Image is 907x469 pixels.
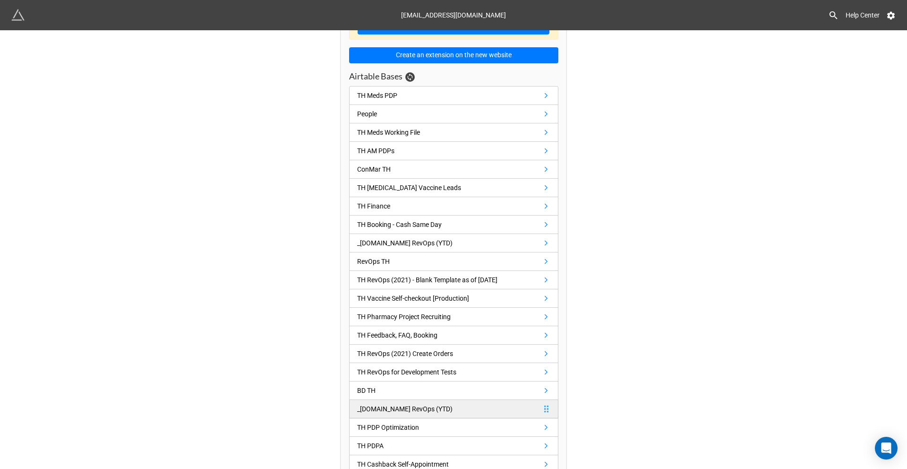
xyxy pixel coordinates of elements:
[349,197,558,216] a: TH Finance
[349,47,558,63] button: Create an extension on the new website
[349,308,558,326] a: TH Pharmacy Project Recruiting
[357,127,420,138] div: TH Meds Working File
[349,345,558,363] a: TH RevOps (2021) Create Orders
[349,105,558,123] a: People
[357,219,442,230] div: TH Booking - Cash Same Day
[401,7,506,24] div: [EMAIL_ADDRESS][DOMAIN_NAME]
[357,293,469,304] div: TH Vaccine Self-checkout [Production]
[357,146,394,156] div: TH AM PDPs
[357,275,497,285] div: TH RevOps (2021) - Blank Template as of [DATE]
[357,201,390,211] div: TH Finance
[357,256,390,267] div: RevOps TH
[349,86,558,105] a: TH Meds PDP
[357,312,451,322] div: TH Pharmacy Project Recruiting
[349,326,558,345] a: TH Feedback, FAQ, Booking
[357,182,461,193] div: TH [MEDICAL_DATA] Vaccine Leads
[349,418,558,437] a: TH PDP Optimization
[839,7,886,24] a: Help Center
[349,271,558,289] a: TH RevOps (2021) - Blank Template as of [DATE]
[357,348,453,359] div: TH RevOps (2021) Create Orders
[357,422,419,433] div: TH PDP Optimization
[349,289,558,308] a: TH Vaccine Self-checkout [Production]
[349,382,558,400] a: BD TH
[349,160,558,179] a: ConMar TH
[349,142,558,160] a: TH AM PDPs
[349,234,558,252] a: _[DOMAIN_NAME] RevOps (YTD)
[405,72,415,82] a: Sync Base Structure
[349,252,558,271] a: RevOps TH
[357,164,391,174] div: ConMar TH
[357,385,376,396] div: BD TH
[357,90,397,101] div: TH Meds PDP
[349,179,558,197] a: TH [MEDICAL_DATA] Vaccine Leads
[875,437,898,460] div: Open Intercom Messenger
[349,400,558,418] a: _[DOMAIN_NAME] RevOps (YTD)
[357,404,453,414] div: _[DOMAIN_NAME] RevOps (YTD)
[357,238,453,248] div: _[DOMAIN_NAME] RevOps (YTD)
[349,216,558,234] a: TH Booking - Cash Same Day
[357,109,377,119] div: People
[349,363,558,382] a: TH RevOps for Development Tests
[349,437,558,455] a: TH PDPA
[11,9,25,22] img: miniextensions-icon.73ae0678.png
[349,71,402,82] h3: Airtable Bases
[349,123,558,142] a: TH Meds Working File
[357,367,456,377] div: TH RevOps for Development Tests
[357,441,384,451] div: TH PDPA
[357,330,437,340] div: TH Feedback, FAQ, Booking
